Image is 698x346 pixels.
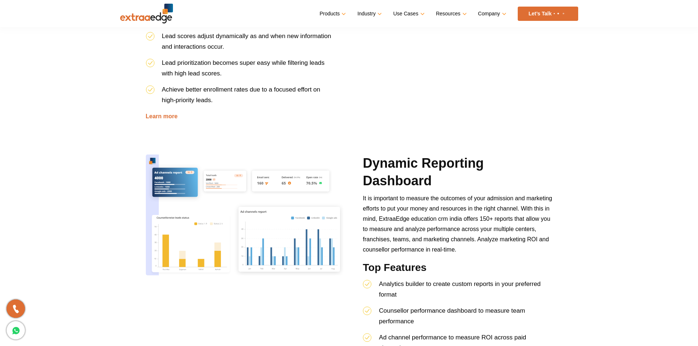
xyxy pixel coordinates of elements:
span: Lead scores adjust dynamically as and when new information and interactions occur. [162,33,331,50]
span: Achieve better enrollment rates due to a focused effort on high-priority leads. [162,86,321,104]
span: Counsellor performance dashboard to measure team performance [379,307,525,325]
span: Lead prioritization becomes super easy while filtering leads with high lead scores. [162,59,325,77]
span: It is important to measure the outcomes of your admission and marketing efforts to put your money... [363,195,552,253]
a: Company [478,8,505,19]
a: Products [320,8,344,19]
span: Analytics builder to create custom reports in your preferred format [379,280,540,298]
a: Let’s Talk [518,7,578,21]
img: measure efforts with admission crm [146,155,344,275]
a: Learn more [146,113,178,119]
h2: Dynamic Reporting Dashboard [363,155,552,193]
a: Industry [357,8,380,19]
h3: Top Features [363,260,552,279]
a: Resources [436,8,465,19]
a: Use Cases [393,8,423,19]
